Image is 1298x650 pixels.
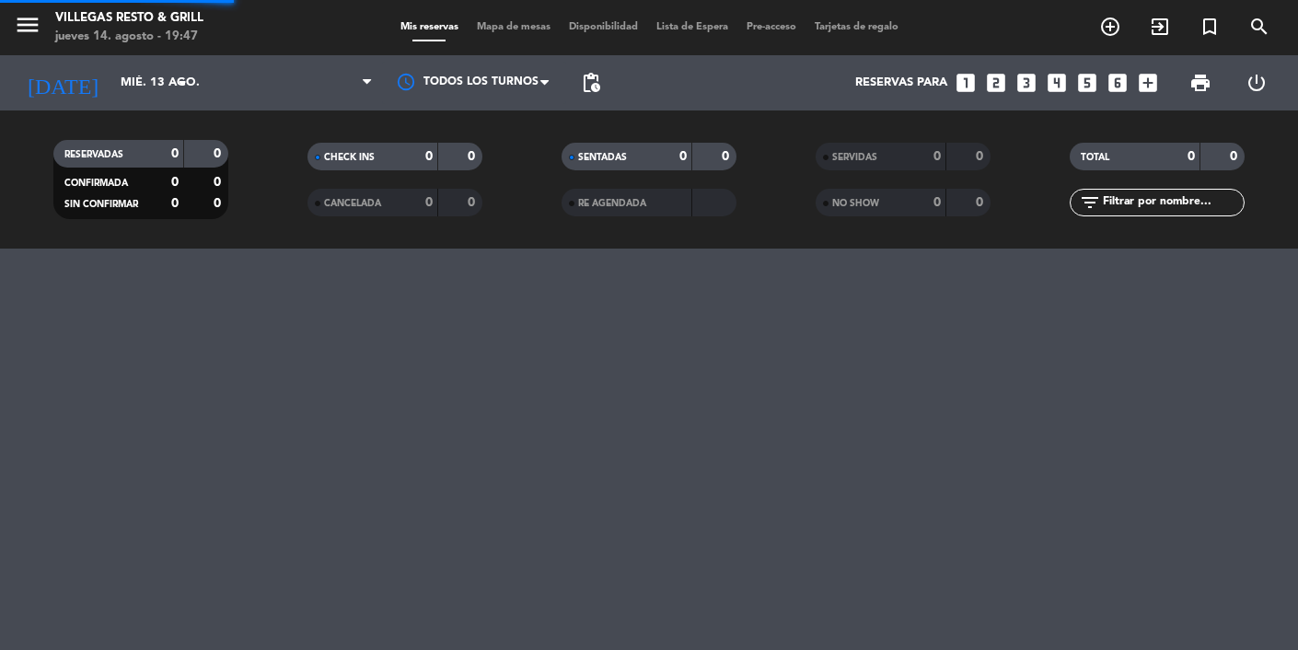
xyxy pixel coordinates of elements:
i: looks_6 [1106,71,1130,95]
span: CONFIRMADA [64,179,128,188]
span: CANCELADA [324,199,381,208]
i: exit_to_app [1149,16,1171,38]
strong: 0 [976,196,987,209]
strong: 0 [425,150,433,163]
strong: 0 [171,176,179,189]
strong: 0 [976,150,987,163]
i: turned_in_not [1199,16,1221,38]
span: SERVIDAS [832,153,877,162]
span: NO SHOW [832,199,879,208]
button: menu [14,11,41,45]
strong: 0 [171,197,179,210]
span: print [1189,72,1211,94]
span: Reservas para [855,75,947,90]
i: looks_3 [1014,71,1038,95]
i: filter_list [1079,192,1101,214]
span: Tarjetas de regalo [805,22,908,32]
i: [DATE] [14,63,111,103]
i: looks_4 [1045,71,1069,95]
strong: 0 [214,197,225,210]
strong: 0 [214,147,225,160]
strong: 0 [722,150,733,163]
div: LOG OUT [1229,55,1285,110]
strong: 0 [214,176,225,189]
strong: 0 [171,147,179,160]
strong: 0 [468,196,479,209]
strong: 0 [425,196,433,209]
span: Pre-acceso [737,22,805,32]
strong: 0 [679,150,687,163]
i: power_settings_new [1246,72,1268,94]
strong: 0 [933,150,941,163]
i: looks_5 [1075,71,1099,95]
span: Disponibilidad [560,22,647,32]
div: Villegas Resto & Grill [55,9,203,28]
i: looks_one [954,71,978,95]
span: TOTAL [1081,153,1109,162]
strong: 0 [933,196,941,209]
span: RE AGENDADA [578,199,646,208]
i: menu [14,11,41,39]
strong: 0 [468,150,479,163]
span: Mis reservas [391,22,468,32]
strong: 0 [1188,150,1195,163]
span: CHECK INS [324,153,375,162]
span: Lista de Espera [647,22,737,32]
span: pending_actions [580,72,602,94]
span: SIN CONFIRMAR [64,200,138,209]
span: SENTADAS [578,153,627,162]
span: RESERVADAS [64,150,123,159]
i: looks_two [984,71,1008,95]
i: add_circle_outline [1099,16,1121,38]
i: arrow_drop_down [171,72,193,94]
input: Filtrar por nombre... [1101,192,1244,213]
i: add_box [1136,71,1160,95]
div: jueves 14. agosto - 19:47 [55,28,203,46]
span: Mapa de mesas [468,22,560,32]
i: search [1248,16,1270,38]
strong: 0 [1230,150,1241,163]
